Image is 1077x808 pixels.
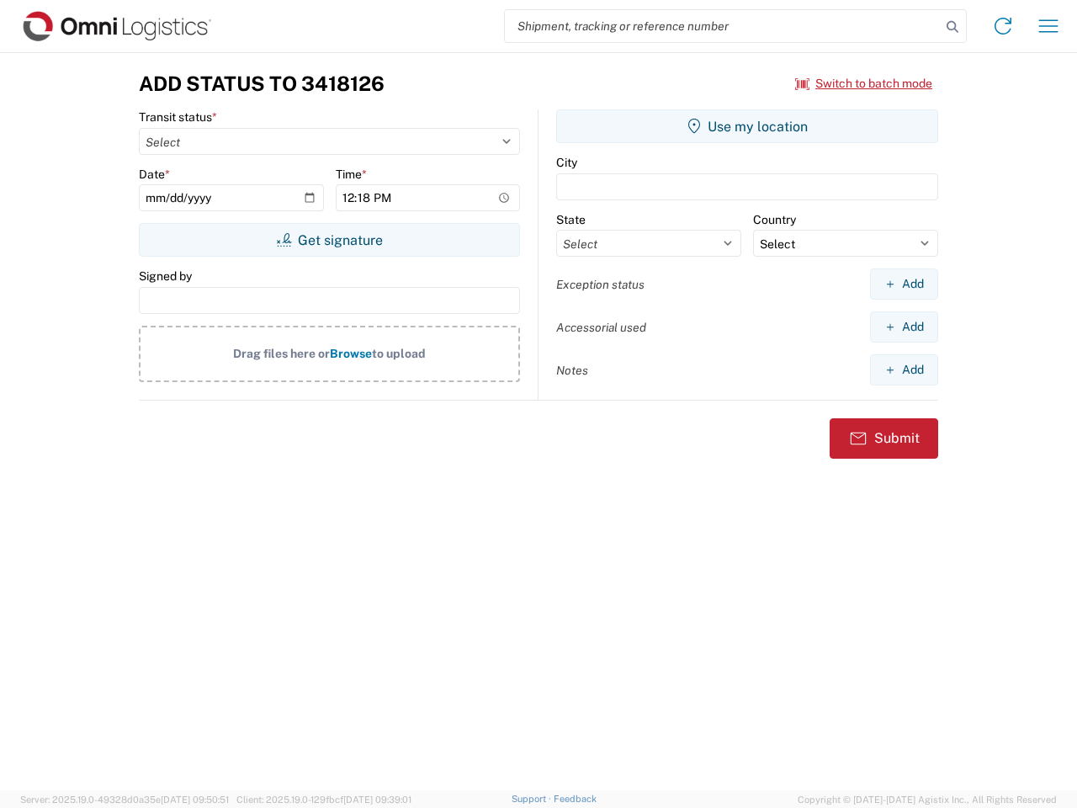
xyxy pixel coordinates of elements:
[343,795,411,805] span: [DATE] 09:39:01
[512,794,554,804] a: Support
[870,311,938,343] button: Add
[795,70,932,98] button: Switch to batch mode
[556,320,646,335] label: Accessorial used
[505,10,941,42] input: Shipment, tracking or reference number
[372,347,426,360] span: to upload
[556,155,577,170] label: City
[830,418,938,459] button: Submit
[139,167,170,182] label: Date
[798,792,1057,807] span: Copyright © [DATE]-[DATE] Agistix Inc., All Rights Reserved
[139,109,217,125] label: Transit status
[753,212,796,227] label: Country
[139,223,520,257] button: Get signature
[139,72,385,96] h3: Add Status to 3418126
[554,794,597,804] a: Feedback
[20,795,229,805] span: Server: 2025.19.0-49328d0a35e
[870,268,938,300] button: Add
[870,354,938,385] button: Add
[556,277,645,292] label: Exception status
[236,795,411,805] span: Client: 2025.19.0-129fbcf
[556,109,938,143] button: Use my location
[233,347,330,360] span: Drag files here or
[161,795,229,805] span: [DATE] 09:50:51
[556,363,588,378] label: Notes
[139,268,192,284] label: Signed by
[556,212,586,227] label: State
[336,167,367,182] label: Time
[330,347,372,360] span: Browse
